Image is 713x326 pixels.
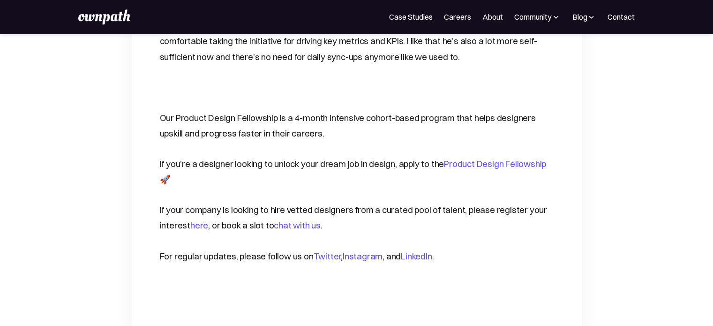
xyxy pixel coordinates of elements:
[572,11,587,23] div: Blog
[160,249,554,264] p: For regular updates, please follow us on , , and .
[514,11,551,23] div: Community
[444,159,546,169] a: Product Design Fellowship
[401,251,432,262] a: LinkedIn
[274,220,321,231] a: chat with us
[160,110,554,141] p: Our Product Design Fellowship is a 4-month intensive cohort-based program that helps designers up...
[160,156,554,187] p: If you’re a designer looking to unlock your dream job in design, apply to the 🚀
[444,11,471,23] a: Careers
[160,80,554,95] p: ​
[160,202,554,233] p: If your company is looking to hire vetted designers from a curated pool of talent, please registe...
[190,220,208,231] a: here
[389,11,433,23] a: Case Studies
[514,11,561,23] div: Community
[482,11,503,23] a: About
[314,251,341,262] a: Twitter
[572,11,596,23] div: Blog
[343,251,383,262] a: Instagram
[160,279,554,295] p: ‍
[608,11,635,23] a: Contact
